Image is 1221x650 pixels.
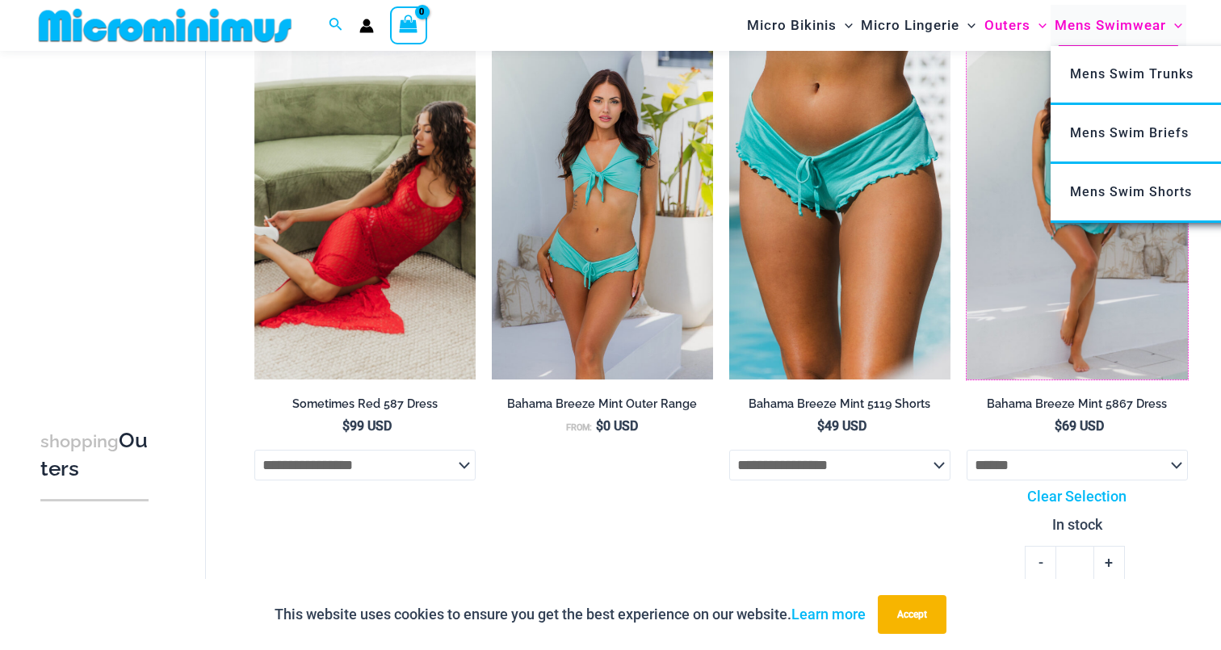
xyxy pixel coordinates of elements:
button: Accept [878,595,946,634]
a: Bahama Breeze Mint 5867 Dress [967,396,1188,417]
h2: Bahama Breeze Mint 5867 Dress [967,396,1188,412]
span: $ [596,418,603,434]
img: Bahama Breeze Mint 5867 Dress 01 [967,48,1188,380]
a: - [1025,546,1055,580]
span: Micro Lingerie [861,5,959,46]
p: In stock [967,513,1188,537]
span: From: [566,422,592,433]
bdi: 0 USD [596,418,638,434]
span: Mens Swimwear [1055,5,1166,46]
img: Bahama Breeze Mint 9116 Crop Top 5119 Shorts 01v2 [492,48,713,380]
a: Bahama Breeze Mint Outer Range [492,396,713,417]
span: Menu Toggle [1030,5,1047,46]
a: Mens SwimwearMenu ToggleMenu Toggle [1051,5,1186,46]
nav: Site Navigation [741,2,1189,48]
span: Mens Swim Trunks [1070,66,1194,82]
h2: Bahama Breeze Mint Outer Range [492,396,713,412]
a: Bahama Breeze Mint 5867 Dress 01Bahama Breeze Mint 5867 Dress 01Bahama Breeze Mint 5867 Dress 01 [967,48,1188,380]
a: OutersMenu ToggleMenu Toggle [980,5,1051,46]
span: $ [342,418,350,434]
span: Mens Swim Briefs [1070,125,1189,140]
p: This website uses cookies to ensure you get the best experience on our website. [275,602,866,627]
span: Menu Toggle [837,5,853,46]
bdi: 99 USD [342,418,392,434]
span: $ [1055,418,1062,434]
span: Mens Swim Shorts [1070,184,1192,199]
a: Sometimes Red 587 Dress 10Sometimes Red 587 Dress 09Sometimes Red 587 Dress 09 [254,48,476,380]
h3: Outers [40,427,149,483]
img: Sometimes Red 587 Dress 10 [254,48,476,380]
a: Clear Selection [967,484,1188,509]
span: shopping [40,431,119,451]
span: Menu Toggle [959,5,976,46]
a: Micro LingerieMenu ToggleMenu Toggle [857,5,980,46]
span: Micro Bikinis [747,5,837,46]
span: Menu Toggle [1166,5,1182,46]
a: + [1094,546,1125,580]
span: $ [817,418,824,434]
span: Outers [984,5,1030,46]
bdi: 69 USD [1055,418,1104,434]
a: Search icon link [329,15,343,36]
iframe: TrustedSite Certified [40,54,186,377]
a: Sometimes Red 587 Dress [254,396,476,417]
a: View Shopping Cart, empty [390,6,427,44]
a: Learn more [791,606,866,623]
a: Account icon link [359,19,374,33]
img: Bahama Breeze Mint 5119 Shorts 01 [729,48,950,380]
a: Bahama Breeze Mint 5119 Shorts [729,396,950,417]
h2: Bahama Breeze Mint 5119 Shorts [729,396,950,412]
input: Product quantity [1055,546,1093,580]
bdi: 49 USD [817,418,866,434]
a: Bahama Breeze Mint 5119 Shorts 01Bahama Breeze Mint 5119 Shorts 02Bahama Breeze Mint 5119 Shorts 02 [729,48,950,380]
a: Micro BikinisMenu ToggleMenu Toggle [743,5,857,46]
a: Bahama Breeze Mint 9116 Crop Top 5119 Shorts 01v2Bahama Breeze Mint 9116 Crop Top 5119 Shorts 04v... [492,48,713,380]
img: MM SHOP LOGO FLAT [32,7,298,44]
h2: Sometimes Red 587 Dress [254,396,476,412]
